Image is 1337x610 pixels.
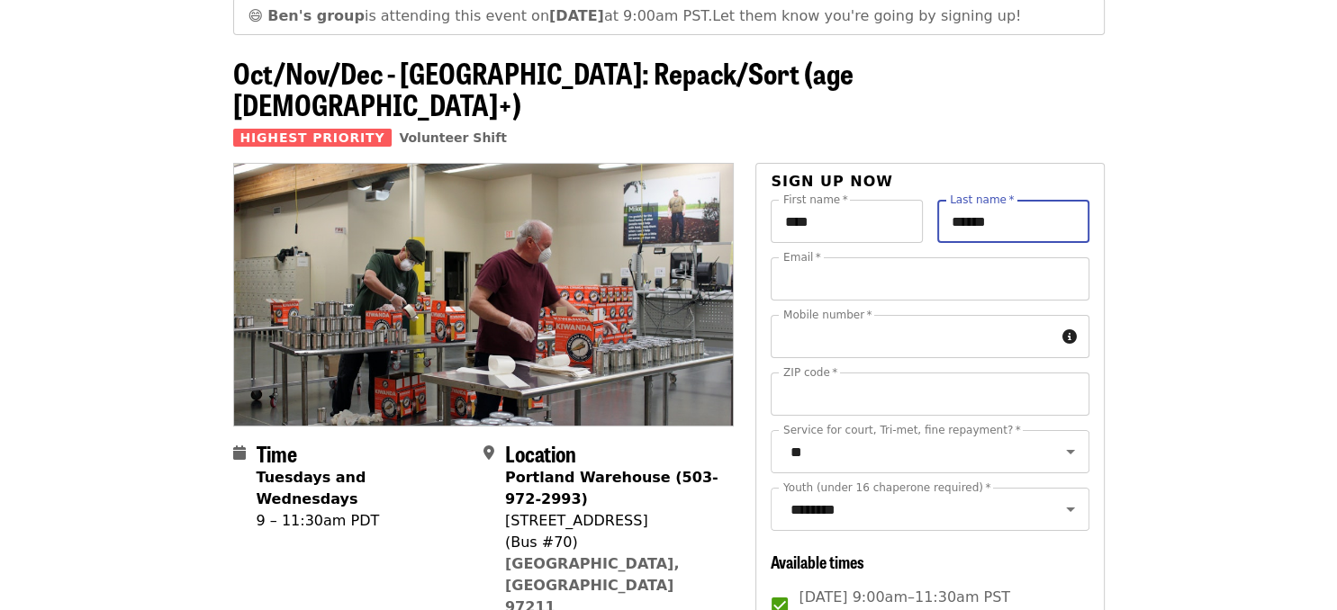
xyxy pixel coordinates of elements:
span: grinning face emoji [248,7,264,24]
span: Highest Priority [233,129,393,147]
strong: [DATE] [549,7,604,24]
label: ZIP code [783,367,837,378]
span: Available times [771,550,864,573]
button: Open [1058,439,1083,464]
label: Last name [950,194,1014,205]
input: Last name [937,200,1089,243]
span: Sign up now [771,173,893,190]
span: Oct/Nov/Dec - [GEOGRAPHIC_DATA]: Repack/Sort (age [DEMOGRAPHIC_DATA]+) [233,51,854,125]
label: Email [783,252,821,263]
div: 9 – 11:30am PDT [257,510,469,532]
span: Time [257,437,297,469]
i: map-marker-alt icon [483,444,494,462]
strong: Tuesdays and Wednesdays [257,469,366,507]
label: Mobile number [783,309,872,320]
span: is attending this event on at 9:00am PST. [267,7,712,24]
input: Email [771,257,1089,301]
img: Oct/Nov/Dec - Portland: Repack/Sort (age 16+) organized by Oregon Food Bank [234,164,734,425]
i: circle-info icon [1062,328,1077,345]
input: First name [771,200,923,243]
span: Let them know you're going by signing up! [712,7,1021,24]
input: Mobile number [771,315,1054,358]
label: First name [783,194,848,205]
label: Youth (under 16 chaperone required) [783,482,990,493]
strong: Ben's group [267,7,365,24]
button: Open [1058,497,1083,522]
input: ZIP code [771,372,1089,416]
label: Service for court, Tri-met, fine repayment? [783,425,1021,435]
div: (Bus #70) [505,532,719,553]
div: [STREET_ADDRESS] [505,510,719,532]
strong: Portland Warehouse (503-972-2993) [505,469,718,507]
a: Volunteer Shift [399,130,507,145]
span: Location [505,437,576,469]
i: calendar icon [233,444,246,462]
